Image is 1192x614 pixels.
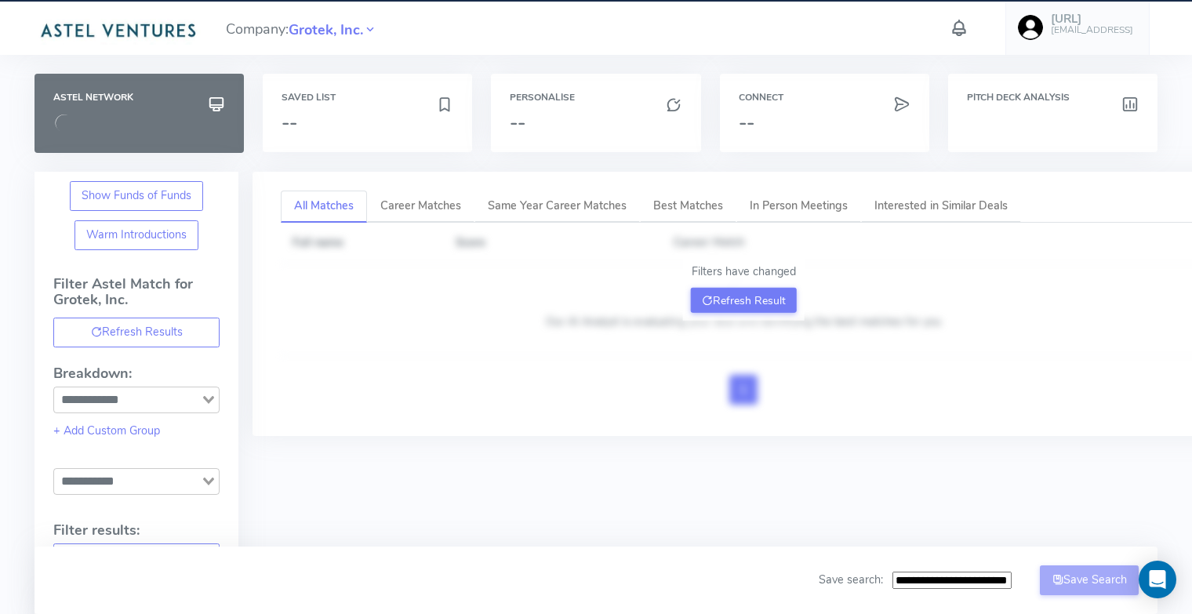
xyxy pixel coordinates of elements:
[53,318,220,347] button: Refresh Results
[53,423,160,438] a: + Add Custom Group
[53,366,220,382] h4: Breakdown:
[861,191,1021,223] a: Interested in Similar Deals
[819,572,883,587] span: Save search:
[53,387,220,413] div: Search for option
[367,191,474,223] a: Career Matches
[750,198,848,213] span: In Person Meetings
[488,198,627,213] span: Same Year Career Matches
[444,223,662,263] th: Score
[281,191,367,223] a: All Matches
[1051,13,1133,26] h5: [URL]
[546,314,941,331] p: Our AI Analyst is evaluating your deal and identifying the best matches for you
[380,198,461,213] span: Career Matches
[653,198,723,213] span: Best Matches
[474,191,640,223] a: Same Year Career Matches
[226,14,377,42] span: Company:
[739,93,910,103] h6: Connect
[53,277,220,318] h4: Filter Astel Match for Grotek, Inc.
[691,263,797,281] p: Filters have changed
[729,375,758,405] a: 1
[510,112,681,133] h3: --
[282,110,297,135] span: --
[510,93,681,103] h6: Personalise
[736,191,861,223] a: In Person Meetings
[56,391,199,409] input: Search for option
[1018,15,1043,40] img: user-image
[1139,561,1176,598] div: Open Intercom Messenger
[691,288,797,313] button: Refresh Result
[282,93,453,103] h6: Saved List
[289,20,363,41] span: Grotek, Inc.
[640,191,736,223] a: Best Matches
[53,468,220,495] div: Search for option
[70,181,204,211] button: Show Funds of Funds
[874,198,1008,213] span: Interested in Similar Deals
[53,93,225,103] h6: Astel Network
[294,198,354,213] span: All Matches
[53,523,220,539] h4: Filter results:
[281,223,444,263] th: Full name
[1051,25,1133,35] h6: [EMAIL_ADDRESS]
[74,220,199,250] button: Warm Introductions
[739,112,910,133] h3: --
[53,543,220,573] button: Match Investors
[289,20,363,38] a: Grotek, Inc.
[967,93,1139,103] h6: Pitch Deck Analysis
[56,472,199,491] input: Search for option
